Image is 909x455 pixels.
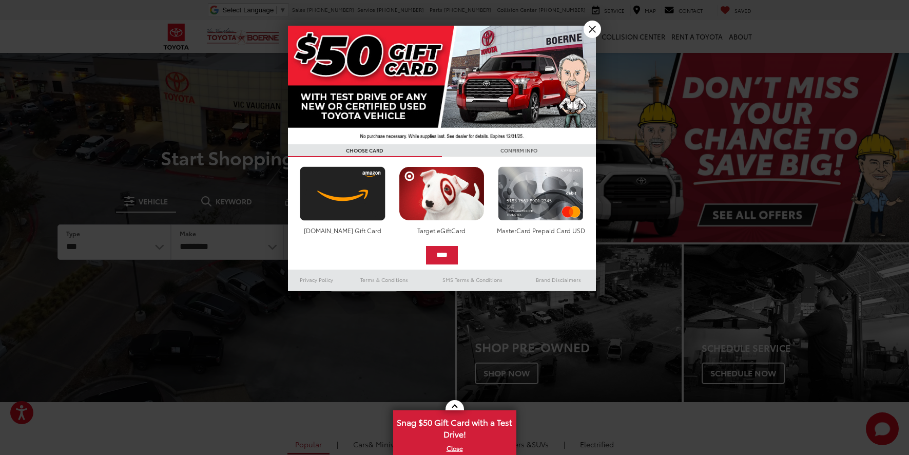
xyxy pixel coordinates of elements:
span: Snag $50 Gift Card with a Test Drive! [394,411,515,443]
a: Brand Disclaimers [521,274,596,286]
a: Privacy Policy [288,274,345,286]
div: MasterCard Prepaid Card USD [495,226,586,235]
a: SMS Terms & Conditions [424,274,521,286]
img: mastercard.png [495,166,586,221]
h3: CHOOSE CARD [288,144,442,157]
img: targetcard.png [396,166,487,221]
img: 42635_top_851395.jpg [288,26,596,144]
a: Terms & Conditions [345,274,423,286]
div: [DOMAIN_NAME] Gift Card [297,226,388,235]
h3: CONFIRM INFO [442,144,596,157]
div: Target eGiftCard [396,226,487,235]
img: amazoncard.png [297,166,388,221]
